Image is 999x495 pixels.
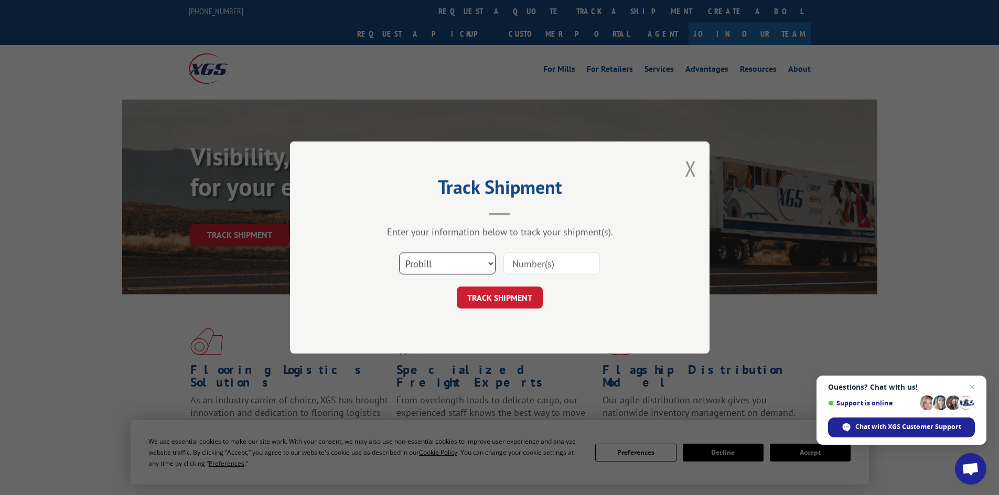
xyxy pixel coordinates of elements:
[855,422,961,432] span: Chat with XGS Customer Support
[342,180,657,200] h2: Track Shipment
[342,226,657,238] div: Enter your information below to track your shipment(s).
[457,287,543,309] button: TRACK SHIPMENT
[828,399,916,407] span: Support is online
[685,155,696,182] button: Close modal
[828,383,975,391] span: Questions? Chat with us!
[955,453,986,485] div: Open chat
[828,417,975,437] div: Chat with XGS Customer Support
[503,252,600,274] input: Number(s)
[966,381,979,393] span: Close chat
